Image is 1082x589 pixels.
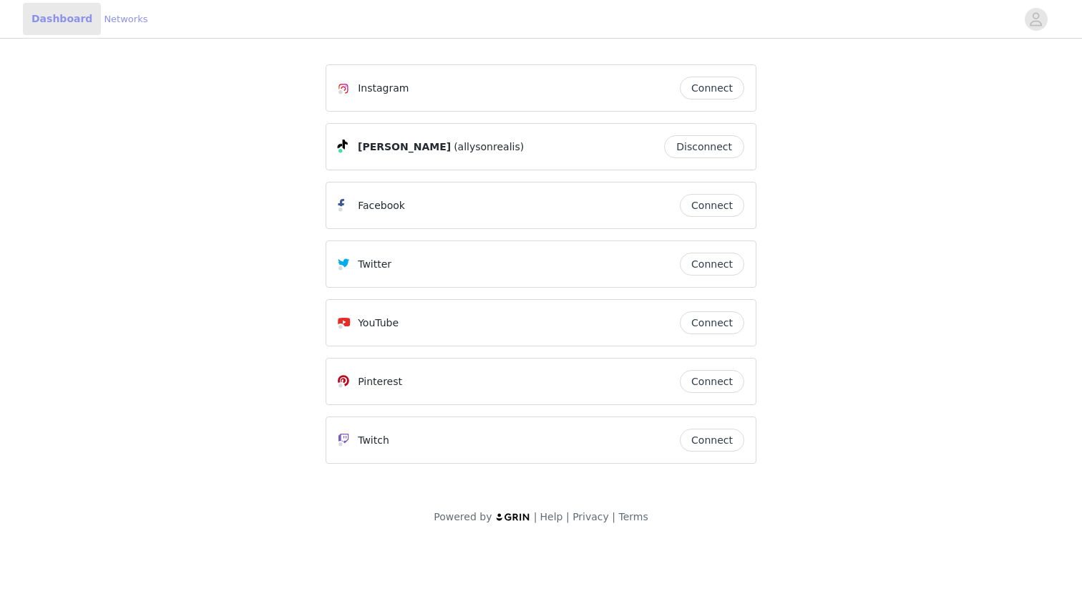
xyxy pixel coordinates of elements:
[572,511,609,522] a: Privacy
[1029,8,1043,31] div: avatar
[338,83,349,94] img: Instagram Icon
[664,135,744,158] button: Disconnect
[680,311,744,334] button: Connect
[23,3,101,35] a: Dashboard
[612,511,615,522] span: |
[680,77,744,99] button: Connect
[454,140,524,155] span: (allysonrealis)
[358,198,405,213] p: Facebook
[434,511,492,522] span: Powered by
[680,429,744,452] button: Connect
[358,140,451,155] span: [PERSON_NAME]
[534,511,537,522] span: |
[680,370,744,393] button: Connect
[358,374,402,389] p: Pinterest
[680,194,744,217] button: Connect
[358,257,391,272] p: Twitter
[680,253,744,276] button: Connect
[618,511,648,522] a: Terms
[358,433,389,448] p: Twitch
[358,81,409,96] p: Instagram
[104,12,147,26] a: Networks
[540,511,563,522] a: Help
[566,511,570,522] span: |
[495,512,531,522] img: logo
[358,316,399,331] p: YouTube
